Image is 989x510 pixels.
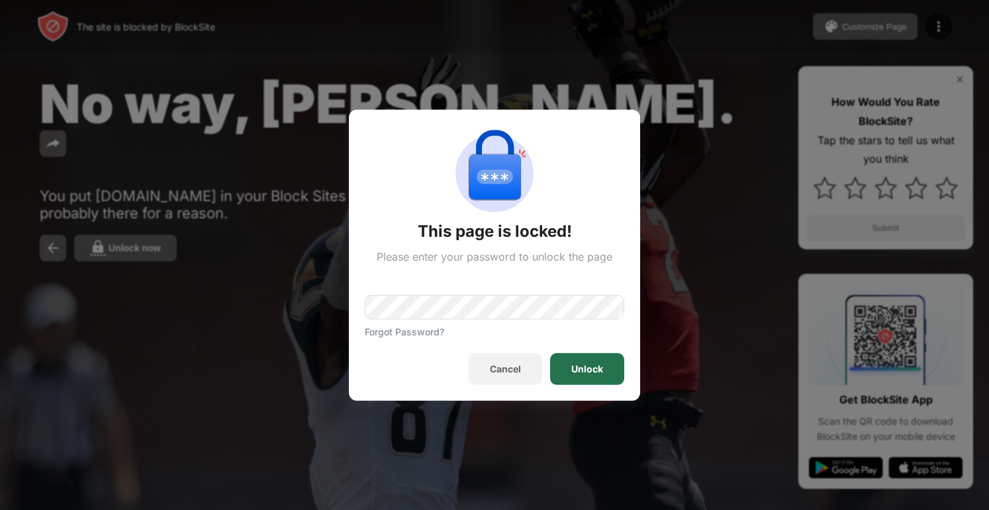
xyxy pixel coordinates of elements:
[447,125,542,220] img: password-protection.svg
[365,326,444,337] div: Forgot Password?
[377,249,612,263] div: Please enter your password to unlock the page
[418,220,572,241] div: This page is locked!
[571,364,603,374] div: Unlock
[490,364,521,374] div: Cancel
